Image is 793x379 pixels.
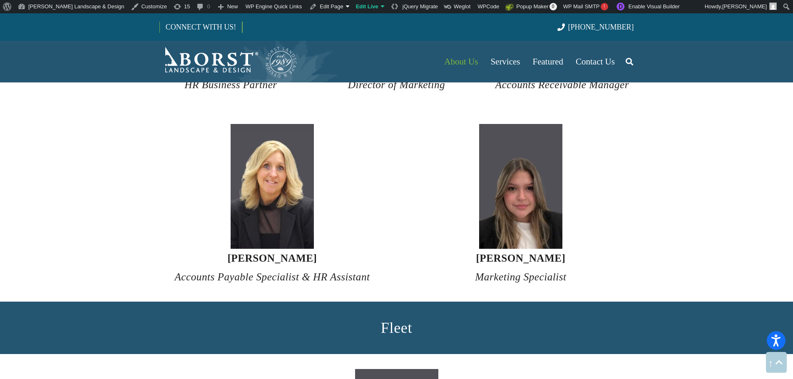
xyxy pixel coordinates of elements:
[476,253,565,264] strong: [PERSON_NAME]
[576,57,615,67] span: Contact Us
[475,271,566,282] em: Marketing Specialist
[549,3,557,10] span: 0
[159,317,634,339] h2: Fleet
[495,79,629,90] em: Accounts Receivable Manager
[159,45,298,78] a: Borst-Logo
[569,41,621,82] a: Contact Us
[722,3,767,10] span: [PERSON_NAME]
[184,79,277,90] em: HR Business Partner
[568,23,634,31] span: [PHONE_NUMBER]
[174,271,370,282] em: Accounts Payable Specialist & HR Assistant
[601,3,608,10] span: !
[533,57,563,67] span: Featured
[444,57,478,67] span: About Us
[766,352,787,373] a: Back to top
[227,253,317,264] strong: [PERSON_NAME]
[348,79,445,90] em: Director of Marketing
[160,17,242,37] a: CONNECT WITH US!
[621,51,638,72] a: Search
[438,41,484,82] a: About Us
[557,23,634,31] a: [PHONE_NUMBER]
[527,41,569,82] a: Featured
[490,57,520,67] span: Services
[484,41,526,82] a: Services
